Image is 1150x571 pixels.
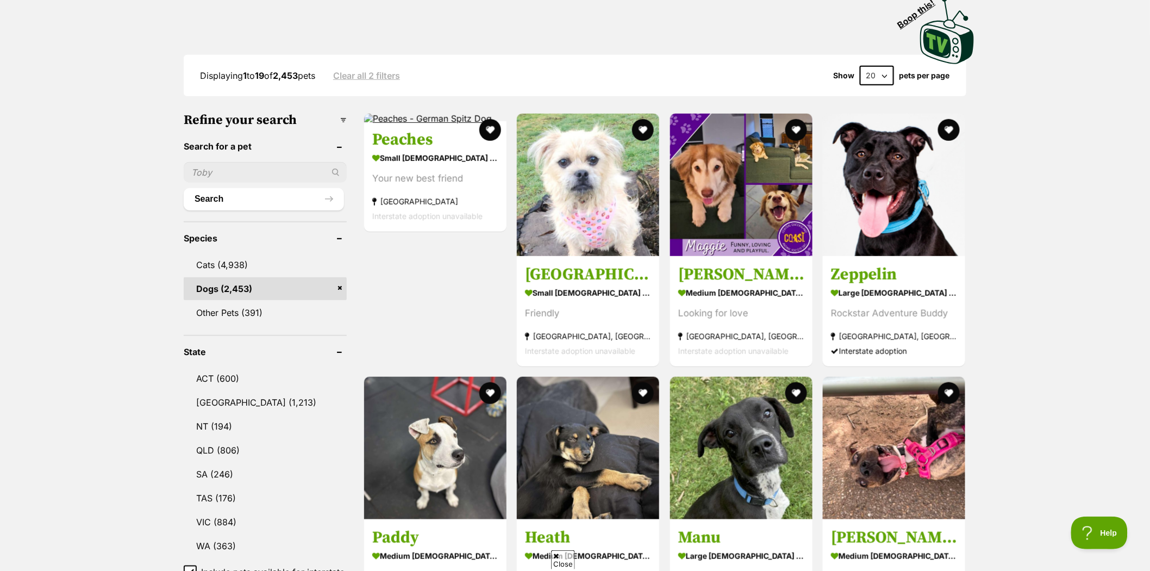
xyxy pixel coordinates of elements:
[184,415,347,438] a: NT (194)
[551,550,575,569] span: Close
[372,212,483,221] span: Interstate adoption unavailable
[364,114,492,123] img: Peaches - German Spitz Dog
[479,382,501,404] button: favourite
[372,527,498,548] h3: Paddy
[184,367,347,390] a: ACT (600)
[831,306,957,321] div: Rockstar Adventure Buddy
[372,195,498,209] strong: [GEOGRAPHIC_DATA]
[670,256,812,367] a: [PERSON_NAME] medium [DEMOGRAPHIC_DATA] Dog Looking for love [GEOGRAPHIC_DATA], [GEOGRAPHIC_DATA]...
[184,391,347,414] a: [GEOGRAPHIC_DATA] (1,213)
[831,527,957,548] h3: [PERSON_NAME]
[184,487,347,510] a: TAS (176)
[184,463,347,486] a: SA (246)
[823,256,965,367] a: Zeppelin large [DEMOGRAPHIC_DATA] Dog Rockstar Adventure Buddy [GEOGRAPHIC_DATA], [GEOGRAPHIC_DAT...
[678,346,789,356] span: Interstate adoption unavailable
[364,122,507,232] a: Peaches small [DEMOGRAPHIC_DATA] Dog Your new best friend [GEOGRAPHIC_DATA] Interstate adoption u...
[823,377,965,519] img: Porter - Boxer Dog
[525,306,651,321] div: Friendly
[184,301,347,324] a: Other Pets (391)
[372,548,498,564] strong: medium [DEMOGRAPHIC_DATA] Dog
[633,382,654,404] button: favourite
[785,382,807,404] button: favourite
[831,329,957,344] strong: [GEOGRAPHIC_DATA], [GEOGRAPHIC_DATA]
[364,377,507,519] img: Paddy - Staffordshire Bull Terrier Dog
[372,172,498,187] div: Your new best friend
[517,377,659,519] img: Heath - Australian Kelpie Dog
[372,151,498,166] strong: small [DEMOGRAPHIC_DATA] Dog
[785,119,807,141] button: favourite
[517,256,659,367] a: [GEOGRAPHIC_DATA] small [DEMOGRAPHIC_DATA] Dog Friendly [GEOGRAPHIC_DATA], [GEOGRAPHIC_DATA] Inte...
[678,527,804,548] h3: Manu
[633,119,654,141] button: favourite
[479,119,501,141] button: favourite
[184,439,347,462] a: QLD (806)
[184,277,347,300] a: Dogs (2,453)
[1071,517,1128,549] iframe: Help Scout Beacon - Open
[372,130,498,151] h3: Peaches
[833,71,854,80] span: Show
[938,382,960,404] button: favourite
[678,329,804,344] strong: [GEOGRAPHIC_DATA], [GEOGRAPHIC_DATA]
[184,253,347,276] a: Cats (4,938)
[938,119,960,141] button: favourite
[525,548,651,564] strong: medium [DEMOGRAPHIC_DATA] Dog
[243,70,247,81] strong: 1
[184,162,347,183] input: Toby
[831,344,957,358] div: Interstate adoption
[525,527,651,548] h3: Heath
[678,306,804,321] div: Looking for love
[255,70,264,81] strong: 19
[184,511,347,533] a: VIC (884)
[184,141,347,151] header: Search for a pet
[184,347,347,357] header: State
[184,233,347,243] header: Species
[831,264,957,285] h3: Zeppelin
[184,535,347,557] a: WA (363)
[670,377,812,519] img: Manu - Mastiff Dog
[200,70,315,81] span: Displaying to of pets
[184,113,347,128] h3: Refine your search
[525,264,651,285] h3: [GEOGRAPHIC_DATA]
[670,114,812,256] img: Maggie - Alaskan Malamute x Dachshund Dog
[678,548,804,564] strong: large [DEMOGRAPHIC_DATA] Dog
[273,70,298,81] strong: 2,453
[823,114,965,256] img: Zeppelin - Mixed breed Dog
[184,188,344,210] button: Search
[899,71,950,80] label: pets per page
[525,346,635,356] span: Interstate adoption unavailable
[333,71,400,80] a: Clear all 2 filters
[678,264,804,285] h3: [PERSON_NAME]
[525,285,651,301] strong: small [DEMOGRAPHIC_DATA] Dog
[678,285,804,301] strong: medium [DEMOGRAPHIC_DATA] Dog
[517,114,659,256] img: Madison - Australian Terrier x Pug Dog
[831,548,957,564] strong: medium [DEMOGRAPHIC_DATA] Dog
[525,329,651,344] strong: [GEOGRAPHIC_DATA], [GEOGRAPHIC_DATA]
[831,285,957,301] strong: large [DEMOGRAPHIC_DATA] Dog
